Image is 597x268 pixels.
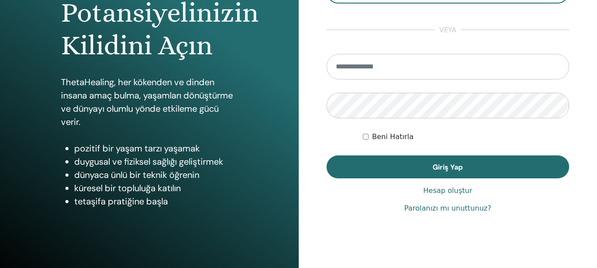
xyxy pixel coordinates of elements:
p: ThetaHealing, her kökenden ve dinden insana amaç bulma, yaşamları dönüştürme ve dünyayı olumlu yö... [61,75,238,128]
span: Giriş Yap [433,162,463,172]
li: dünyaca ünlü bir teknik öğrenin [74,168,238,181]
button: Giriş Yap [327,155,570,178]
li: pozitif bir yaşam tarzı yaşamak [74,142,238,155]
a: Hesap oluştur [423,185,472,196]
label: Beni Hatırla [372,132,414,142]
a: Parolanızı mı unuttunuz? [404,203,491,214]
li: küresel bir topluluğa katılın [74,181,238,195]
li: tetaşifa pratiğine başla [74,195,238,208]
li: duygusal ve fiziksel sağlığı geliştirmek [74,155,238,168]
span: veya [435,25,461,35]
div: Keep me authenticated indefinitely or until I manually logout [363,132,569,142]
